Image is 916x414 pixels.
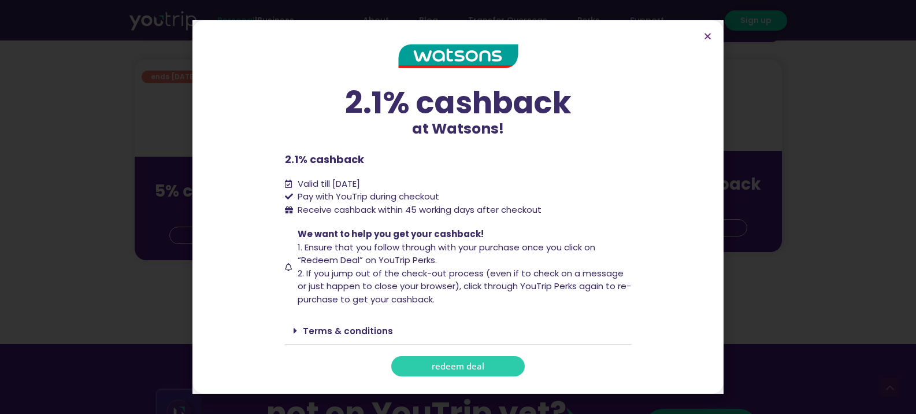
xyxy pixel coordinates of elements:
[285,87,632,118] div: 2.1% cashback
[391,356,525,376] a: redeem deal
[295,204,542,217] span: Receive cashback within 45 working days after checkout
[285,151,632,167] p: 2.1% cashback
[285,87,632,140] div: at Watsons!
[303,325,393,337] a: Terms & conditions
[298,267,631,305] span: 2. If you jump out of the check-out process (even if to check on a message or just happen to clos...
[432,362,484,371] span: redeem deal
[285,317,632,345] div: Terms & conditions
[298,178,360,190] span: Valid till [DATE]
[298,228,484,240] span: We want to help you get your cashback!
[295,190,439,204] span: Pay with YouTrip during checkout
[703,32,712,40] a: Close
[298,241,595,267] span: 1. Ensure that you follow through with your purchase once you click on “Redeem Deal” on YouTrip P...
